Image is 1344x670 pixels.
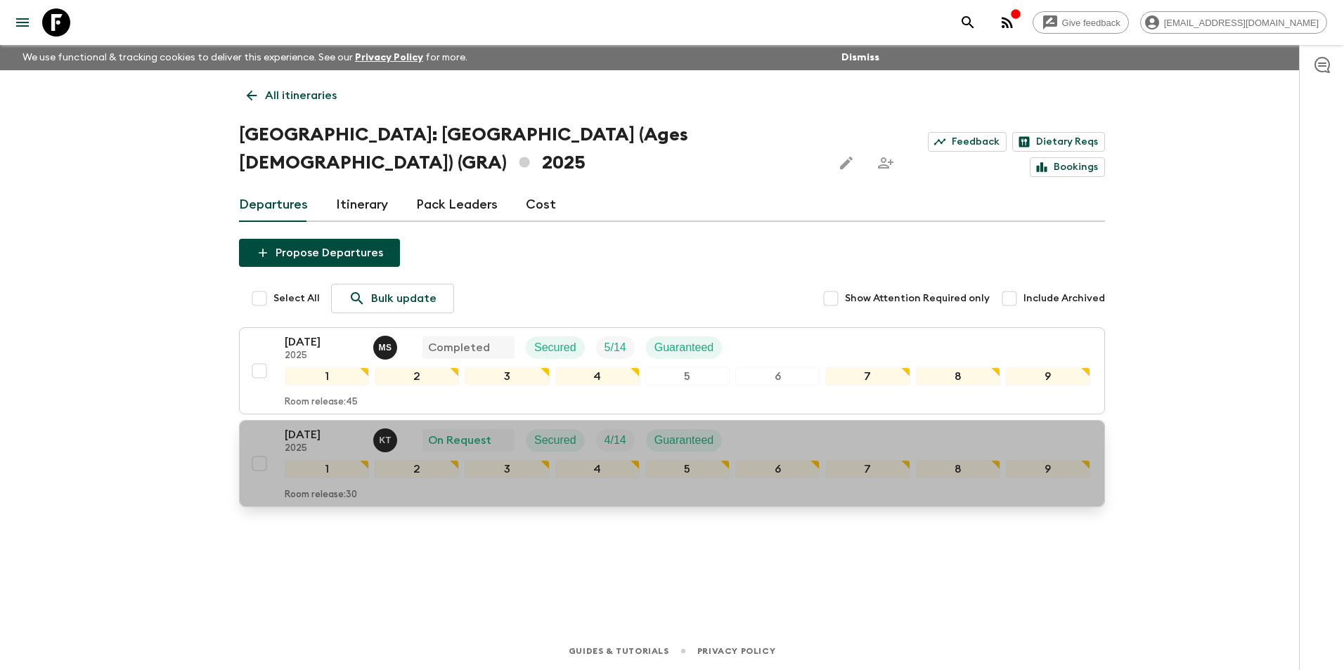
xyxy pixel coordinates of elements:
[1033,11,1129,34] a: Give feedback
[555,460,640,478] div: 4
[872,149,900,177] span: Share this itinerary
[916,460,1000,478] div: 8
[285,460,369,478] div: 1
[285,367,369,386] div: 1
[331,284,454,313] a: Bulk update
[239,420,1105,507] button: [DATE]2025Kostantinos TsaousisOn RequestSecuredTrip FillGuaranteed123456789Room release:30
[375,460,459,478] div: 2
[285,443,362,454] p: 2025
[379,435,391,446] p: K T
[928,132,1007,152] a: Feedback
[239,81,344,110] a: All itineraries
[265,87,337,104] p: All itineraries
[1030,157,1105,177] a: Bookings
[355,53,423,63] a: Privacy Policy
[373,428,400,452] button: KT
[845,291,990,306] span: Show Attention Required only
[596,336,635,359] div: Trip Fill
[526,429,585,452] div: Secured
[371,290,437,307] p: Bulk update
[825,460,910,478] div: 7
[17,45,473,70] p: We use functional & tracking cookies to deliver this experience. See our for more.
[534,432,576,449] p: Secured
[1006,460,1090,478] div: 9
[654,432,714,449] p: Guaranteed
[285,490,357,501] p: Room release: 30
[605,432,626,449] p: 4 / 14
[838,48,883,67] button: Dismiss
[336,188,388,222] a: Itinerary
[375,367,459,386] div: 2
[735,460,820,478] div: 6
[555,367,640,386] div: 4
[1156,18,1326,28] span: [EMAIL_ADDRESS][DOMAIN_NAME]
[428,339,490,356] p: Completed
[1012,132,1105,152] a: Dietary Reqs
[285,334,362,350] p: [DATE]
[654,339,714,356] p: Guaranteed
[239,121,821,177] h1: [GEOGRAPHIC_DATA]: [GEOGRAPHIC_DATA] (Ages [DEMOGRAPHIC_DATA]) (GRA) 2025
[825,367,910,386] div: 7
[916,367,1000,386] div: 8
[526,336,585,359] div: Secured
[569,643,669,659] a: Guides & Tutorials
[465,460,549,478] div: 3
[534,339,576,356] p: Secured
[428,432,491,449] p: On Request
[239,188,308,222] a: Departures
[239,327,1105,414] button: [DATE]2025Magda SotiriadisCompletedSecuredTrip FillGuaranteed123456789Room release:45
[273,291,320,306] span: Select All
[285,397,358,408] p: Room release: 45
[605,339,626,356] p: 5 / 14
[1140,11,1327,34] div: [EMAIL_ADDRESS][DOMAIN_NAME]
[373,433,400,444] span: Kostantinos Tsaousis
[645,460,730,478] div: 5
[239,239,400,267] button: Propose Departures
[1054,18,1128,28] span: Give feedback
[285,350,362,362] p: 2025
[697,643,775,659] a: Privacy Policy
[526,188,556,222] a: Cost
[832,149,860,177] button: Edit this itinerary
[1023,291,1105,306] span: Include Archived
[954,8,982,37] button: search adventures
[465,367,549,386] div: 3
[735,367,820,386] div: 6
[1006,367,1090,386] div: 9
[285,426,362,443] p: [DATE]
[596,429,635,452] div: Trip Fill
[416,188,498,222] a: Pack Leaders
[373,340,400,351] span: Magda Sotiriadis
[645,367,730,386] div: 5
[8,8,37,37] button: menu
